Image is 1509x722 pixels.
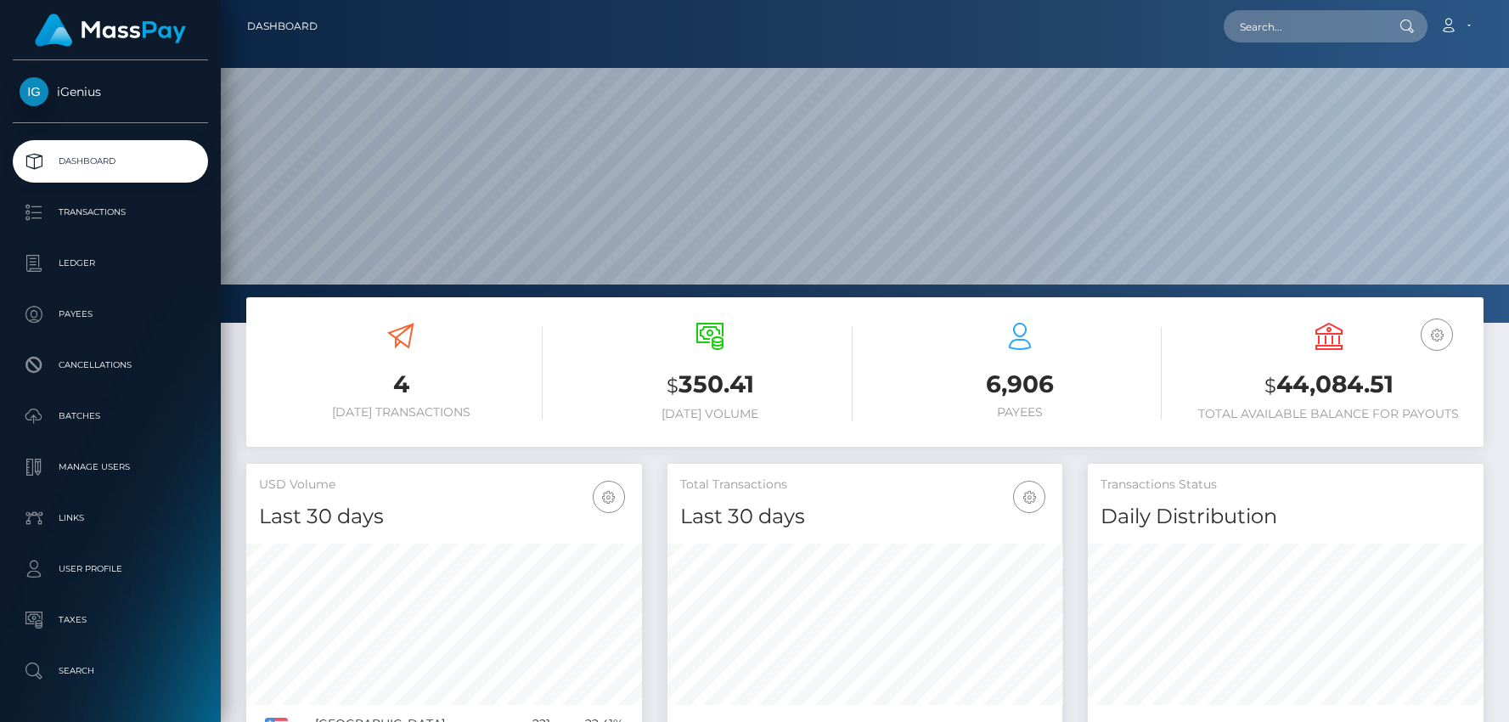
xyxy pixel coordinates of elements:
[20,149,201,174] p: Dashboard
[259,502,629,532] h4: Last 30 days
[13,140,208,183] a: Dashboard
[20,200,201,225] p: Transactions
[13,242,208,285] a: Ledger
[878,368,1162,401] h3: 6,906
[259,477,629,494] h5: USD Volume
[13,344,208,386] a: Cancellations
[247,8,318,44] a: Dashboard
[20,353,201,378] p: Cancellations
[13,191,208,234] a: Transactions
[20,77,48,106] img: iGenius
[878,405,1162,420] h6: Payees
[13,446,208,488] a: Manage Users
[259,368,543,401] h3: 4
[20,251,201,276] p: Ledger
[20,556,201,582] p: User Profile
[568,407,852,421] h6: [DATE] Volume
[20,505,201,531] p: Links
[680,477,1050,494] h5: Total Transactions
[259,405,543,420] h6: [DATE] Transactions
[1187,368,1471,403] h3: 44,084.51
[568,368,852,403] h3: 350.41
[1264,374,1276,398] small: $
[20,454,201,480] p: Manage Users
[13,84,208,99] span: iGenius
[20,607,201,633] p: Taxes
[1187,407,1471,421] h6: Total Available Balance for Payouts
[13,548,208,590] a: User Profile
[13,497,208,539] a: Links
[35,14,186,47] img: MassPay Logo
[13,599,208,641] a: Taxes
[1224,10,1383,42] input: Search...
[13,650,208,692] a: Search
[13,395,208,437] a: Batches
[20,302,201,327] p: Payees
[20,658,201,684] p: Search
[667,374,678,398] small: $
[20,403,201,429] p: Batches
[1101,502,1471,532] h4: Daily Distribution
[680,502,1050,532] h4: Last 30 days
[13,293,208,336] a: Payees
[1101,477,1471,494] h5: Transactions Status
